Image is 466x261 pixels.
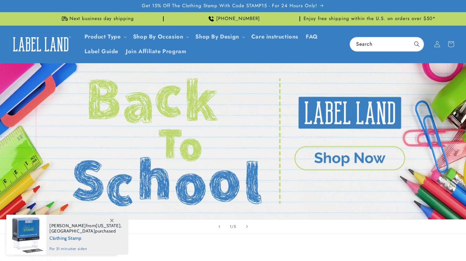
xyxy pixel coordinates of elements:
a: Label Guide [81,44,122,59]
button: Search [410,37,424,51]
a: Label Land [7,32,74,56]
summary: Product Type [81,29,129,44]
span: FAQ [306,33,318,40]
span: for 31 minutter siden [49,246,122,252]
a: Shop By Design [195,33,239,41]
a: Care instructions [248,29,302,44]
iframe: Gorgias live chat messenger [403,234,460,255]
div: Announcement [166,12,300,25]
button: Next slide [240,220,254,233]
span: Care instructions [251,33,298,40]
span: 1 [230,223,232,230]
span: Enjoy free shipping within the U.S. on orders over $50* [304,16,436,22]
div: Announcement [303,12,437,25]
img: Label Land [9,34,72,54]
span: [US_STATE] [96,223,120,228]
div: Announcement [30,12,164,25]
span: [GEOGRAPHIC_DATA] [49,228,95,234]
span: Label Guide [84,48,119,55]
span: [PHONE_NUMBER] [216,16,260,22]
a: Product Type [84,33,121,41]
span: [PERSON_NAME] [49,223,86,228]
span: Next business day shipping [69,16,134,22]
span: Clothing Stamp [49,234,122,242]
span: Shop By Occasion [133,33,183,40]
summary: Shop By Design [192,29,247,44]
span: Get 15% Off The Clothing Stamp With Code STAMP15 - For 24 Hours Only! [142,3,317,9]
span: from , purchased [49,223,122,234]
button: Previous slide [213,220,226,233]
span: Join Affiliate Program [126,48,186,55]
span: 5 [234,223,236,230]
a: Join Affiliate Program [122,44,190,59]
summary: Shop By Occasion [129,29,192,44]
span: / [232,223,234,230]
a: FAQ [302,29,322,44]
